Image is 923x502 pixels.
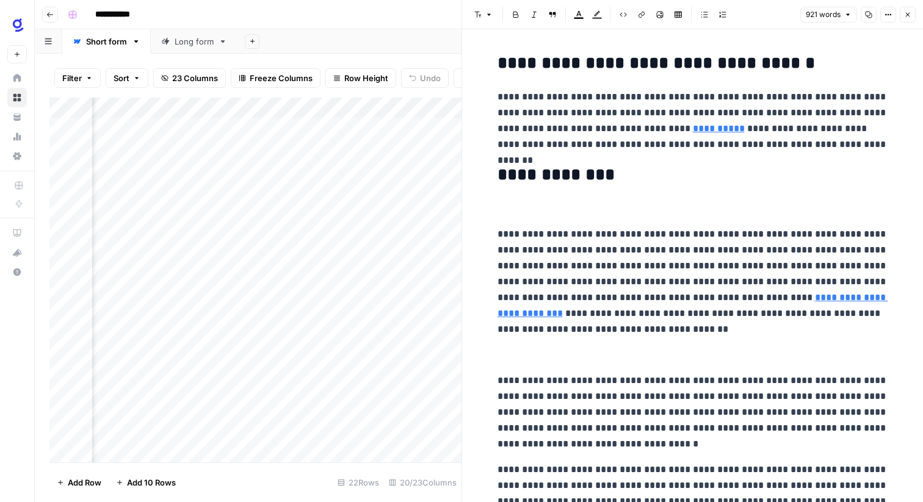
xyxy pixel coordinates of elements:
[7,146,27,166] a: Settings
[7,14,29,36] img: Glean SEO Ops Logo
[151,29,237,54] a: Long form
[127,476,176,489] span: Add 10 Rows
[114,72,129,84] span: Sort
[401,68,449,88] button: Undo
[106,68,148,88] button: Sort
[68,476,101,489] span: Add Row
[344,72,388,84] span: Row Height
[8,243,26,262] div: What's new?
[7,107,27,127] a: Your Data
[62,72,82,84] span: Filter
[7,243,27,262] button: What's new?
[7,262,27,282] button: Help + Support
[7,88,27,107] a: Browse
[420,72,441,84] span: Undo
[153,68,226,88] button: 23 Columns
[800,7,857,23] button: 921 words
[250,72,313,84] span: Freeze Columns
[49,473,109,492] button: Add Row
[231,68,320,88] button: Freeze Columns
[325,68,396,88] button: Row Height
[7,127,27,146] a: Usage
[54,68,101,88] button: Filter
[172,72,218,84] span: 23 Columns
[384,473,461,492] div: 20/23 Columns
[333,473,384,492] div: 22 Rows
[62,29,151,54] a: Short form
[86,35,127,48] div: Short form
[7,223,27,243] a: AirOps Academy
[7,10,27,40] button: Workspace: Glean SEO Ops
[175,35,214,48] div: Long form
[109,473,183,492] button: Add 10 Rows
[7,68,27,88] a: Home
[806,9,841,20] span: 921 words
